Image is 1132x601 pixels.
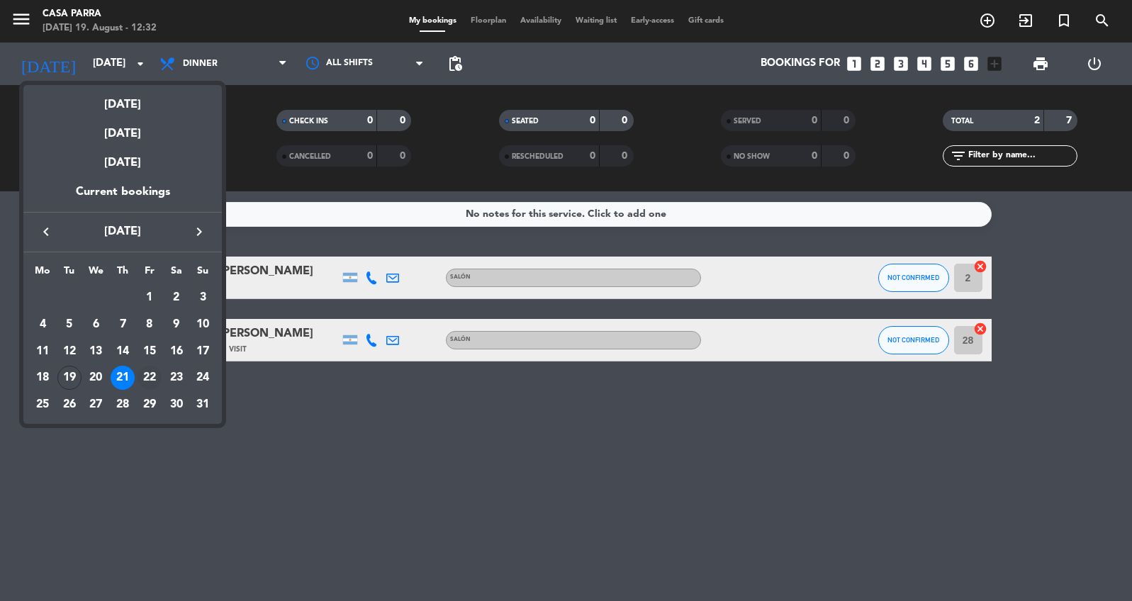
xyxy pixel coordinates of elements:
td: August 29, 2025 [136,391,163,418]
td: August 31, 2025 [189,391,216,418]
div: Current bookings [23,183,222,212]
td: August 1, 2025 [136,284,163,311]
td: August 25, 2025 [29,391,56,418]
td: August 11, 2025 [29,338,56,365]
div: 15 [138,339,162,364]
button: keyboard_arrow_left [33,223,59,241]
td: August 7, 2025 [109,311,136,338]
div: 14 [111,339,135,364]
th: Monday [29,263,56,285]
td: August 21, 2025 [109,364,136,391]
div: 3 [191,286,215,310]
th: Tuesday [56,263,83,285]
td: August 10, 2025 [189,311,216,338]
td: August 12, 2025 [56,338,83,365]
td: August 5, 2025 [56,311,83,338]
div: 1 [138,286,162,310]
div: [DATE] [23,143,222,183]
div: 23 [164,366,189,390]
td: August 27, 2025 [83,391,110,418]
td: August 30, 2025 [163,391,190,418]
td: August 28, 2025 [109,391,136,418]
div: 2 [164,286,189,310]
td: August 23, 2025 [163,364,190,391]
div: 31 [191,393,215,417]
td: August 16, 2025 [163,338,190,365]
div: 18 [30,366,55,390]
div: 27 [84,393,108,417]
div: 19 [57,366,82,390]
td: August 4, 2025 [29,311,56,338]
div: 24 [191,366,215,390]
div: 13 [84,339,108,364]
div: [DATE] [23,114,222,143]
td: August 13, 2025 [83,338,110,365]
td: August 9, 2025 [163,311,190,338]
div: 20 [84,366,108,390]
td: August 3, 2025 [189,284,216,311]
th: Saturday [163,263,190,285]
div: 10 [191,313,215,337]
div: 28 [111,393,135,417]
th: Sunday [189,263,216,285]
td: August 18, 2025 [29,364,56,391]
i: keyboard_arrow_right [191,223,208,240]
div: 11 [30,339,55,364]
i: keyboard_arrow_left [38,223,55,240]
td: August 6, 2025 [83,311,110,338]
div: 12 [57,339,82,364]
td: August 22, 2025 [136,364,163,391]
td: August 24, 2025 [189,364,216,391]
span: [DATE] [59,223,186,241]
th: Wednesday [83,263,110,285]
td: August 2, 2025 [163,284,190,311]
td: August 17, 2025 [189,338,216,365]
div: 29 [138,393,162,417]
th: Thursday [109,263,136,285]
div: 9 [164,313,189,337]
div: 17 [191,339,215,364]
div: 25 [30,393,55,417]
div: 30 [164,393,189,417]
th: Friday [136,263,163,285]
td: August 26, 2025 [56,391,83,418]
div: 8 [138,313,162,337]
div: 21 [111,366,135,390]
div: 26 [57,393,82,417]
button: keyboard_arrow_right [186,223,212,241]
div: [DATE] [23,85,222,114]
td: August 14, 2025 [109,338,136,365]
div: 22 [138,366,162,390]
div: 4 [30,313,55,337]
div: 16 [164,339,189,364]
td: August 19, 2025 [56,364,83,391]
div: 7 [111,313,135,337]
td: August 20, 2025 [83,364,110,391]
div: 6 [84,313,108,337]
td: AUG [29,284,136,311]
td: August 15, 2025 [136,338,163,365]
div: 5 [57,313,82,337]
td: August 8, 2025 [136,311,163,338]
